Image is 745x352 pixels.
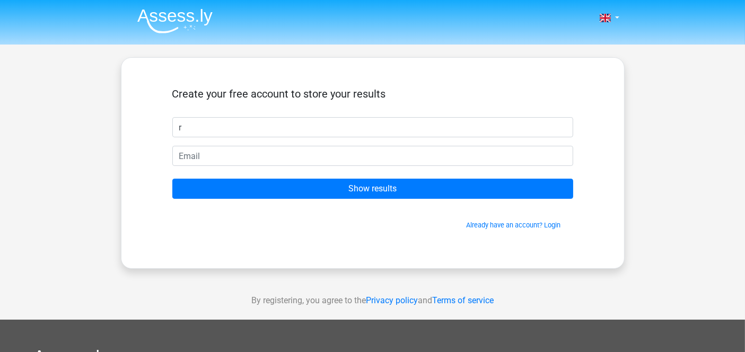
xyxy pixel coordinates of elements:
[467,221,561,229] a: Already have an account? Login
[172,179,573,199] input: Show results
[137,8,213,33] img: Assessly
[432,295,494,305] a: Terms of service
[172,87,573,100] h5: Create your free account to store your results
[172,117,573,137] input: First name
[366,295,418,305] a: Privacy policy
[172,146,573,166] input: Email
